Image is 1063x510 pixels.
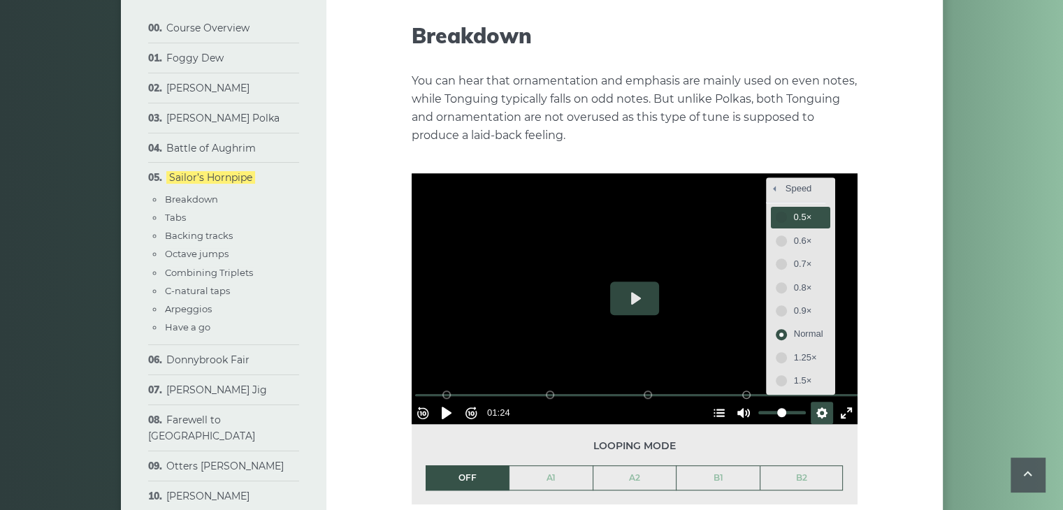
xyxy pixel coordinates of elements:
a: [PERSON_NAME] Jig [166,384,267,396]
a: [PERSON_NAME] [166,490,250,502]
a: Donnybrook Fair [166,354,250,366]
a: B2 [760,466,843,490]
a: Battle of Aughrim [166,142,256,154]
a: A1 [509,466,593,490]
a: Combining Triplets [165,267,253,278]
a: [PERSON_NAME] Polka [166,112,280,124]
a: Sailor’s Hornpipe [166,171,255,184]
a: Backing tracks [165,230,233,241]
a: B1 [677,466,760,490]
a: Foggy Dew [166,52,224,64]
a: Octave jumps [165,248,229,259]
span: Looping mode [426,438,844,454]
a: Have a go [165,321,210,333]
a: Farewell to [GEOGRAPHIC_DATA] [148,414,255,443]
a: Tabs [165,212,186,223]
h2: Breakdown [412,23,858,48]
a: Otters [PERSON_NAME] [166,460,284,472]
a: [PERSON_NAME] [166,82,250,94]
p: You can hear that ornamentation and emphasis are mainly used on even notes, while Tonguing typica... [412,72,858,145]
a: Arpeggios [165,303,212,314]
a: A2 [593,466,677,490]
a: C-natural taps [165,285,230,296]
a: Course Overview [166,22,250,34]
a: Breakdown [165,194,218,205]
